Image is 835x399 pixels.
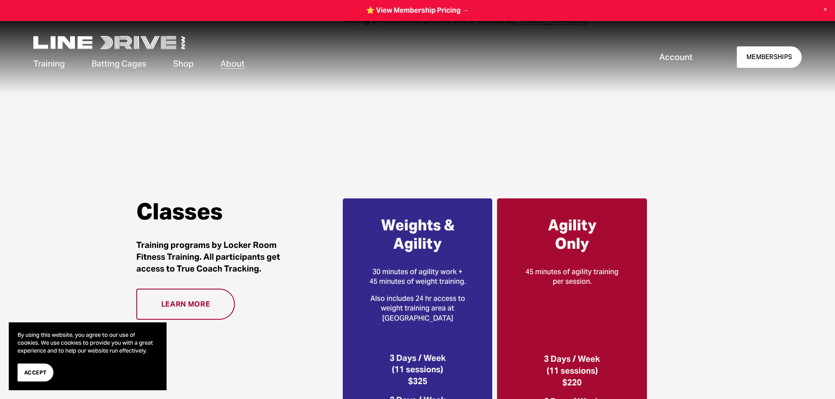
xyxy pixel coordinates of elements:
button: Accept [18,364,53,381]
span: Also includes 24 hr access to weight training area at [GEOGRAPHIC_DATA] [370,294,467,323]
strong: 3 Days / Week (11 sessions) $325 [390,353,446,387]
span: 45 minutes of agility training per session. [526,267,620,286]
a: folder dropdown [220,57,245,71]
p: By using this website, you agree to our use of cookies. We use cookies to provide you with a grea... [18,331,158,355]
span: Accept [24,368,47,377]
span: Batting Cages [92,58,146,70]
span: Training [33,58,65,70]
a: folder dropdown [33,57,65,71]
a: Learn more [136,289,235,320]
span: Weights & Agility [381,216,458,253]
h2: Classes [136,198,286,225]
a: folder dropdown [92,57,146,71]
span: About [220,58,245,70]
img: LineDrive NorthWest [33,36,185,49]
a: MEMBERSHIPS [737,46,801,68]
span: Agility Only [548,216,597,253]
a: Account [659,51,693,63]
strong: Training programs by Locker Room Fitness Training. All participants get access to True Coach Trac... [136,240,282,274]
section: Cookie banner [9,322,167,390]
strong: 3 Days / Week (11 sessions) $220 [544,353,600,388]
a: Shop [173,57,194,71]
span: 30 minutes of agility work + 45 minutes of weight training. [370,267,466,286]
